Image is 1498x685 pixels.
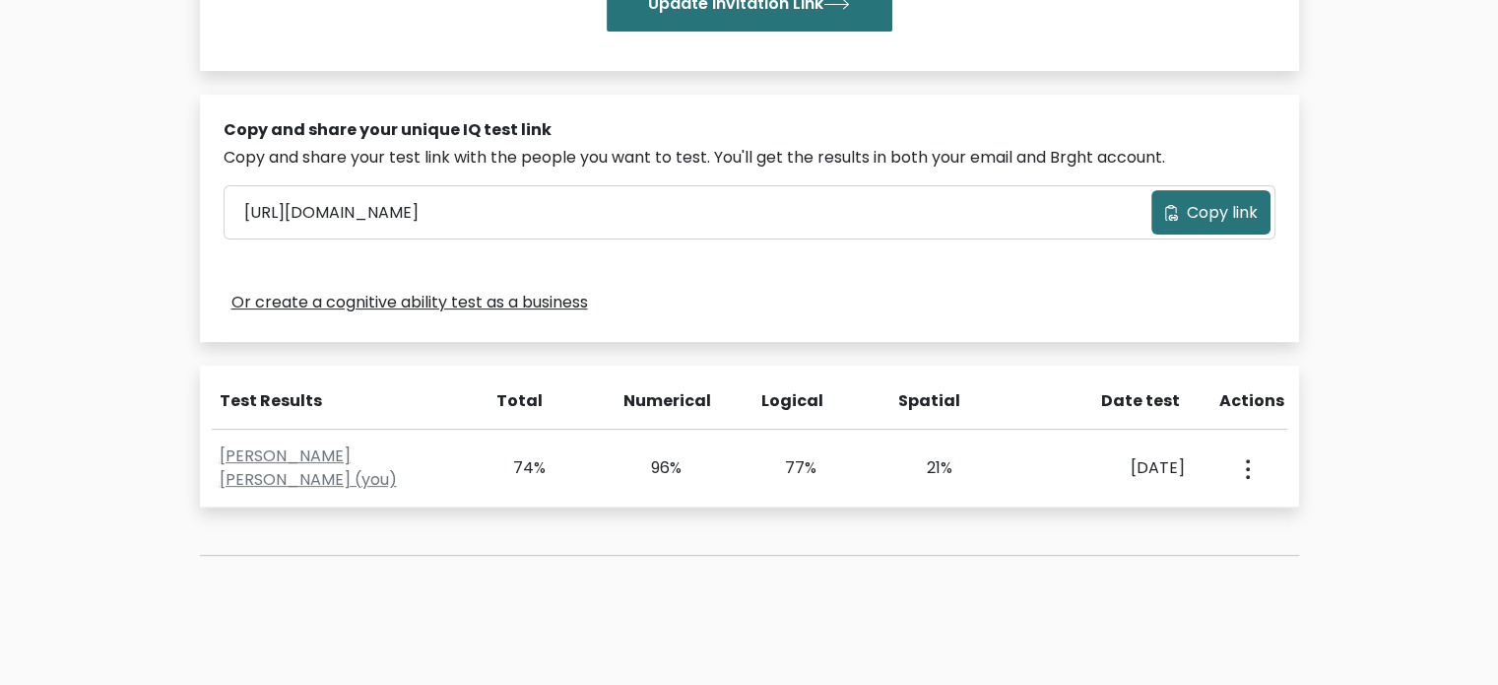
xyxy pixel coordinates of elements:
[224,118,1275,142] div: Copy and share your unique IQ test link
[231,291,588,314] a: Or create a cognitive ability test as a business
[224,146,1275,170] div: Copy and share your test link with the people you want to test. You'll get the results in both yo...
[625,456,682,480] div: 96%
[623,389,681,413] div: Numerical
[1187,201,1258,225] span: Copy link
[898,389,955,413] div: Spatial
[220,389,463,413] div: Test Results
[490,456,547,480] div: 74%
[896,456,952,480] div: 21%
[220,445,397,491] a: [PERSON_NAME] [PERSON_NAME] (you)
[761,456,817,480] div: 77%
[1036,389,1196,413] div: Date test
[487,389,544,413] div: Total
[761,389,818,413] div: Logical
[1219,389,1287,413] div: Actions
[1151,190,1270,235] button: Copy link
[1032,456,1185,480] div: [DATE]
